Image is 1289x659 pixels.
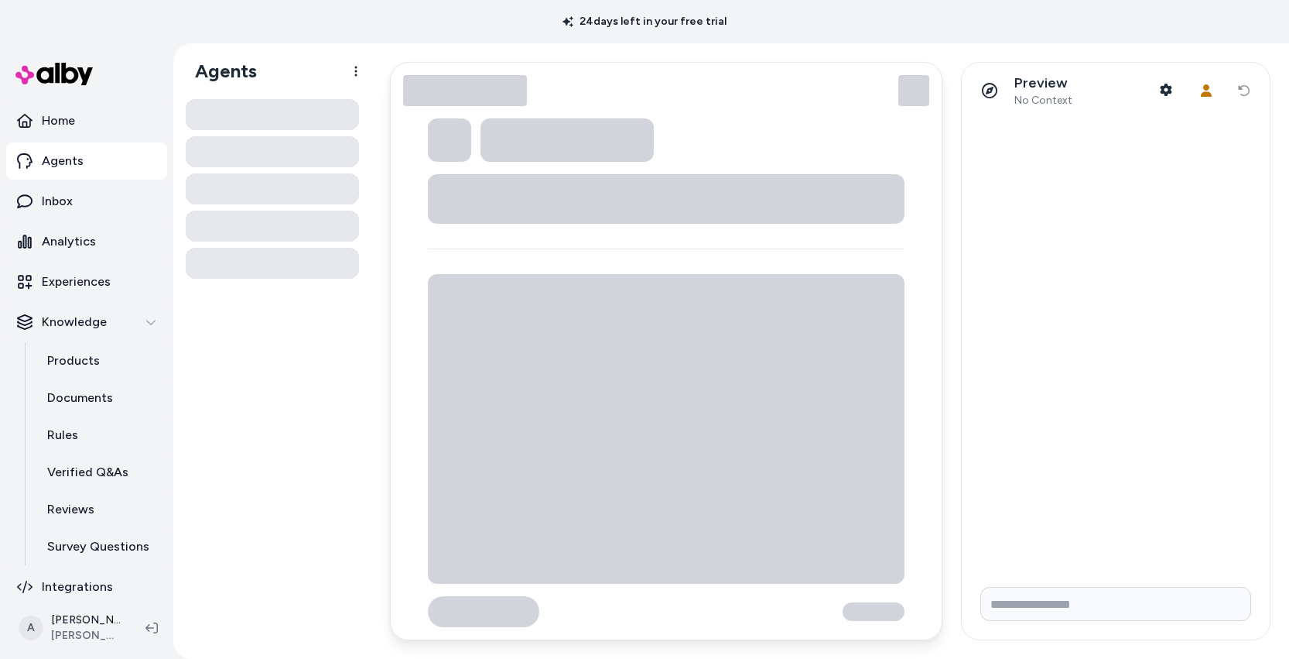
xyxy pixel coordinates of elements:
[6,142,167,180] a: Agents
[6,102,167,139] a: Home
[47,463,128,482] p: Verified Q&As
[6,223,167,260] a: Analytics
[32,342,167,379] a: Products
[1014,94,1072,108] span: No Context
[183,60,257,83] h1: Agents
[32,528,167,565] a: Survey Questions
[9,603,133,653] button: A[PERSON_NAME][PERSON_NAME]
[1014,74,1072,92] p: Preview
[980,587,1251,621] input: Write your prompt here
[32,491,167,528] a: Reviews
[553,14,736,29] p: 24 days left in your free trial
[47,389,113,407] p: Documents
[42,578,113,596] p: Integrations
[6,568,167,606] a: Integrations
[42,232,96,251] p: Analytics
[42,192,73,211] p: Inbox
[47,426,78,444] p: Rules
[19,616,43,640] span: A
[6,263,167,300] a: Experiences
[42,112,75,130] p: Home
[6,183,167,220] a: Inbox
[47,500,94,519] p: Reviews
[51,613,121,628] p: [PERSON_NAME]
[6,304,167,341] button: Knowledge
[32,417,167,454] a: Rules
[47,352,100,370] p: Products
[42,152,84,170] p: Agents
[42,313,107,331] p: Knowledge
[51,628,121,644] span: [PERSON_NAME]
[47,537,149,556] p: Survey Questions
[32,379,167,417] a: Documents
[42,273,111,291] p: Experiences
[32,454,167,491] a: Verified Q&As
[15,63,93,85] img: alby Logo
